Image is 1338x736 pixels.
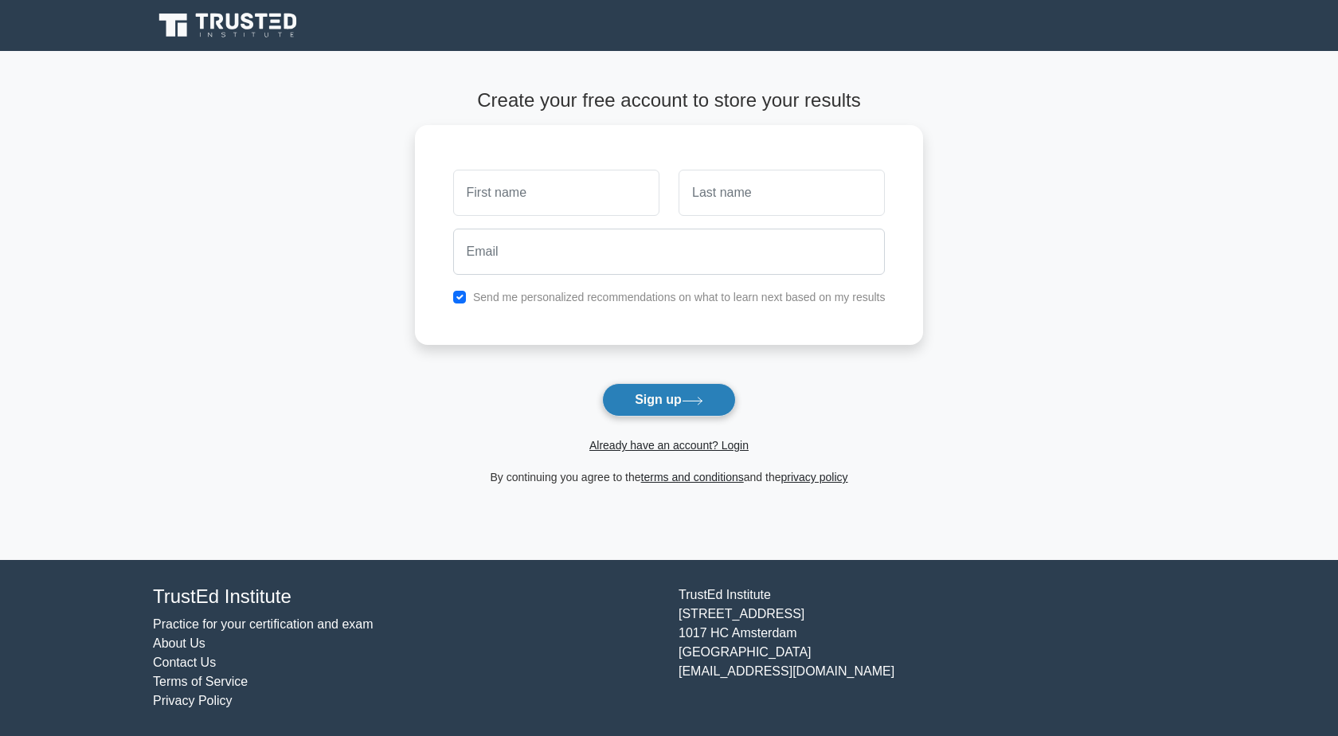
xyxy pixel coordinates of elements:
div: By continuing you agree to the and the [405,468,933,487]
a: Contact Us [153,656,216,669]
h4: Create your free account to store your results [415,89,924,112]
input: Last name [679,170,885,216]
a: privacy policy [781,471,848,483]
input: First name [453,170,659,216]
a: terms and conditions [641,471,744,483]
button: Sign up [602,383,736,417]
label: Send me personalized recommendations on what to learn next based on my results [473,291,886,303]
a: Practice for your certification and exam [153,617,374,631]
input: Email [453,229,886,275]
a: Privacy Policy [153,694,233,707]
h4: TrustEd Institute [153,585,659,609]
a: Terms of Service [153,675,248,688]
div: TrustEd Institute [STREET_ADDRESS] 1017 HC Amsterdam [GEOGRAPHIC_DATA] [EMAIL_ADDRESS][DOMAIN_NAME] [669,585,1195,711]
a: Already have an account? Login [589,439,749,452]
a: About Us [153,636,205,650]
